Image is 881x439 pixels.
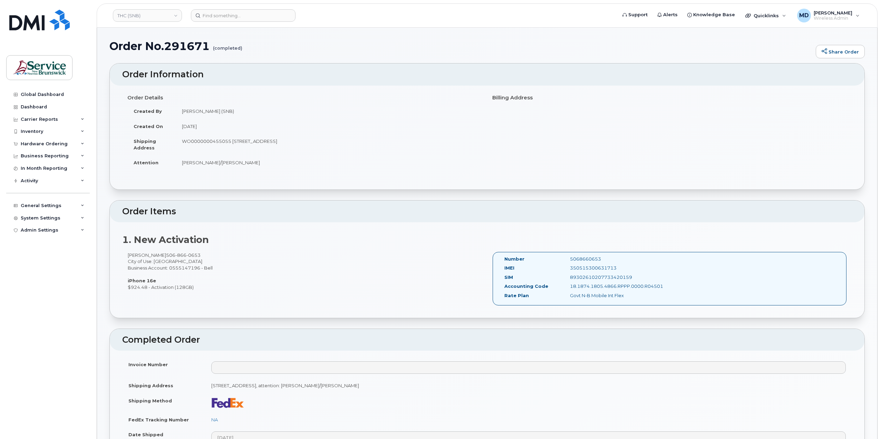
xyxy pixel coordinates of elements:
[504,283,548,290] label: Accounting Code
[175,252,186,258] span: 866
[211,398,244,408] img: fedex-bc01427081be8802e1fb5a1adb1132915e58a0589d7a9405a0dcbe1127be6add.png
[504,274,513,281] label: SIM
[176,104,482,119] td: [PERSON_NAME] (SNB)
[816,45,865,59] a: Share Order
[504,292,529,299] label: Rate Plan
[565,274,657,281] div: 89302610207733420159
[205,378,852,393] td: [STREET_ADDRESS], attention: [PERSON_NAME]/[PERSON_NAME]
[128,278,156,283] strong: iPhone 16e
[504,265,514,271] label: IMEI
[166,252,201,258] span: 506
[128,361,168,368] label: Invoice Number
[565,283,657,290] div: 18.1874.1805.4866.RPPP.0000.R04501
[134,108,162,114] strong: Created By
[134,138,156,150] strong: Shipping Address
[213,40,242,51] small: (completed)
[176,155,482,170] td: [PERSON_NAME]/[PERSON_NAME]
[128,417,189,423] label: FedEx Tracking Number
[176,134,482,155] td: WO0000000455055 [STREET_ADDRESS]
[176,119,482,134] td: [DATE]
[134,160,158,165] strong: Attention
[492,95,847,101] h4: Billing Address
[128,431,163,438] label: Date Shipped
[122,252,487,290] div: [PERSON_NAME] City of Use: [GEOGRAPHIC_DATA] Business Account: 0555147196 - Bell $924.48 - Activa...
[504,256,524,262] label: Number
[565,256,657,262] div: 5068660653
[565,292,657,299] div: Govt N-B Mobile Int Flex
[109,40,812,52] h1: Order No.291671
[128,398,172,404] label: Shipping Method
[128,382,173,389] label: Shipping Address
[122,234,209,245] strong: 1. New Activation
[565,265,657,271] div: 350515300631713
[134,124,163,129] strong: Created On
[127,95,482,101] h4: Order Details
[122,207,852,216] h2: Order Items
[186,252,201,258] span: 0653
[122,335,852,345] h2: Completed Order
[122,70,852,79] h2: Order Information
[211,417,218,422] a: NA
